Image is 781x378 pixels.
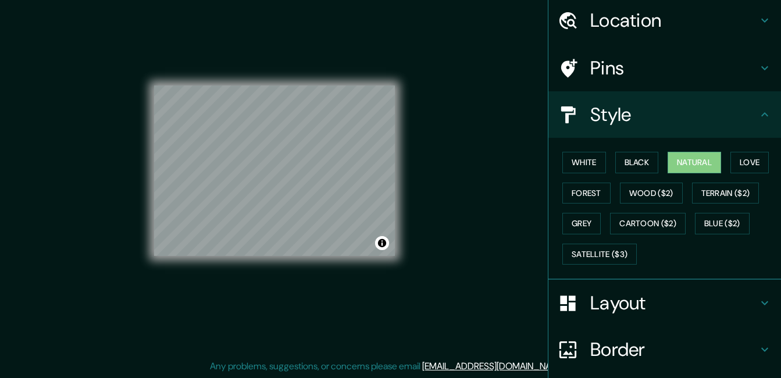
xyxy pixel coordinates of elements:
div: Layout [548,280,781,326]
button: White [562,152,606,173]
div: Style [548,91,781,138]
a: [EMAIL_ADDRESS][DOMAIN_NAME] [422,360,566,372]
div: Pins [548,45,781,91]
button: Black [615,152,659,173]
button: Grey [562,213,601,234]
canvas: Map [154,85,395,256]
p: Any problems, suggestions, or concerns please email . [210,359,568,373]
button: Wood ($2) [620,183,683,204]
h4: Pins [590,56,758,80]
div: Border [548,326,781,373]
button: Blue ($2) [695,213,750,234]
h4: Layout [590,291,758,315]
h4: Location [590,9,758,32]
button: Toggle attribution [375,236,389,250]
button: Love [730,152,769,173]
button: Satellite ($3) [562,244,637,265]
button: Cartoon ($2) [610,213,686,234]
h4: Style [590,103,758,126]
button: Forest [562,183,611,204]
button: Terrain ($2) [692,183,759,204]
h4: Border [590,338,758,361]
button: Natural [668,152,721,173]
